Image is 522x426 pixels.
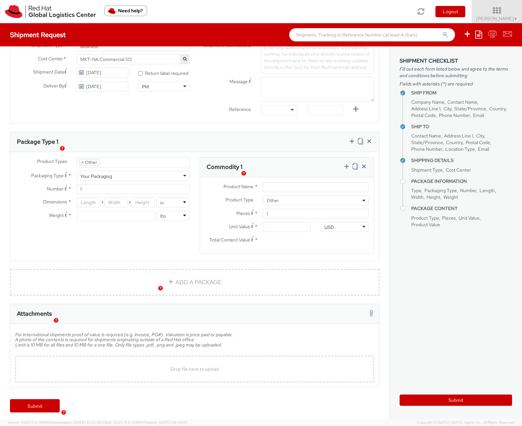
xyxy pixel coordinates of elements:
[411,112,436,118] span: Postal Code
[236,210,250,216] span: Pieces
[226,197,253,203] span: Product Type
[79,159,99,166] li: Other
[480,187,495,193] span: Length
[426,194,440,200] span: Height
[444,133,473,139] span: Address Line 1
[417,420,514,425] span: Copyright © [DATE]-[DATE] Agistix Inc., All Rights Reserved
[424,187,457,193] span: Packaging Type
[132,197,155,207] input: Height
[411,139,443,145] span: State/Province
[411,179,512,184] h4: Package Information
[324,224,334,231] div: USD
[31,173,64,179] span: Packaging Type
[229,106,251,112] span: Reference
[8,420,101,425] span: Server: 2025.17.0-1194904eeae
[454,106,486,112] span: State/Province
[77,197,100,207] input: Length
[400,66,512,79] span: Fill out each form listed below and agree to the terms and conditions before submitting
[411,158,512,163] h4: Shipping Details
[411,194,424,200] span: Width
[446,139,463,145] span: Country
[514,16,518,22] span: ▼
[100,197,104,207] span: X
[411,187,422,193] span: Type
[33,69,64,76] span: Shipment Date
[229,224,250,230] span: Unit Value
[10,269,379,295] a: ADD A PACKAGE
[473,112,484,118] span: Email
[80,173,112,180] div: Your Packaging
[435,6,465,17] button: Logout
[10,399,60,412] a: Submit
[476,16,518,22] span: [PERSON_NAME]
[49,212,64,218] span: Weight
[411,222,440,228] span: Product Value
[77,54,190,64] span: MKT-NA Commercial 512
[443,194,458,200] span: Weight
[466,139,490,145] span: Postal Code
[81,159,84,165] span: ×
[460,187,477,193] span: Number
[459,215,480,221] span: Unit Value
[411,99,444,105] span: Company Name
[229,79,248,84] span: Message
[10,31,66,38] h4: Shipment Request
[80,56,186,62] span: MKT-NA Commercial 512
[411,90,512,95] h4: Ship From
[400,80,512,87] span: Fields with asterisks (*) are required
[446,167,471,173] span: Cost Center
[411,106,440,112] span: Address Line 1
[439,112,470,118] span: Phone Number
[138,69,189,77] label: Return label required
[489,106,506,112] span: Country
[17,138,58,145] h3: Package Type 1
[17,310,52,317] h3: Attachments
[443,106,451,112] span: City
[447,99,477,105] span: Contact Name
[224,184,253,189] span: Product Name
[411,124,512,129] h4: Ship To
[411,167,443,173] span: Shipment Type
[15,332,374,352] h5: For International shipments proof of value is required (e.g. Invoice, PO#). Valuation is price pa...
[411,133,441,139] span: Contact Name
[104,5,147,16] button: Need help?
[207,164,242,170] h3: Commodity 1
[47,186,64,192] span: Number
[209,237,250,243] span: Total Content Value
[400,395,512,406] button: Submit
[37,158,67,164] span: Product Types
[170,366,219,372] span: Drop file here to upload
[38,55,63,63] span: Cost Center
[411,146,442,152] span: Phone Number
[411,215,439,221] span: Product Type
[445,146,475,152] span: Location Type
[102,420,188,425] span: Client: 2025.17.0-cb14447
[138,71,143,76] input: Return label required
[5,5,96,18] img: rh-logistics-00dfa346123c4ec078e1.svg
[128,197,132,207] span: X
[263,195,369,205] span: Other
[400,58,512,64] h3: Shipment Checklist
[411,206,512,211] h4: Package Content
[442,215,456,221] span: Pieces
[289,28,455,41] input: Shipment, Tracking or Reference Number (at least 4 chars)
[80,43,98,50] div: Business
[476,133,484,139] span: City
[478,146,489,152] span: Email
[146,420,188,425] span: master, [DATE] 08:44:05
[142,83,149,90] div: PM
[43,199,67,205] span: Dimensions
[104,197,128,207] input: Width
[43,82,64,89] span: Deliver By
[61,420,101,425] span: master, [DATE] 10:32:38
[267,197,365,203] span: Other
